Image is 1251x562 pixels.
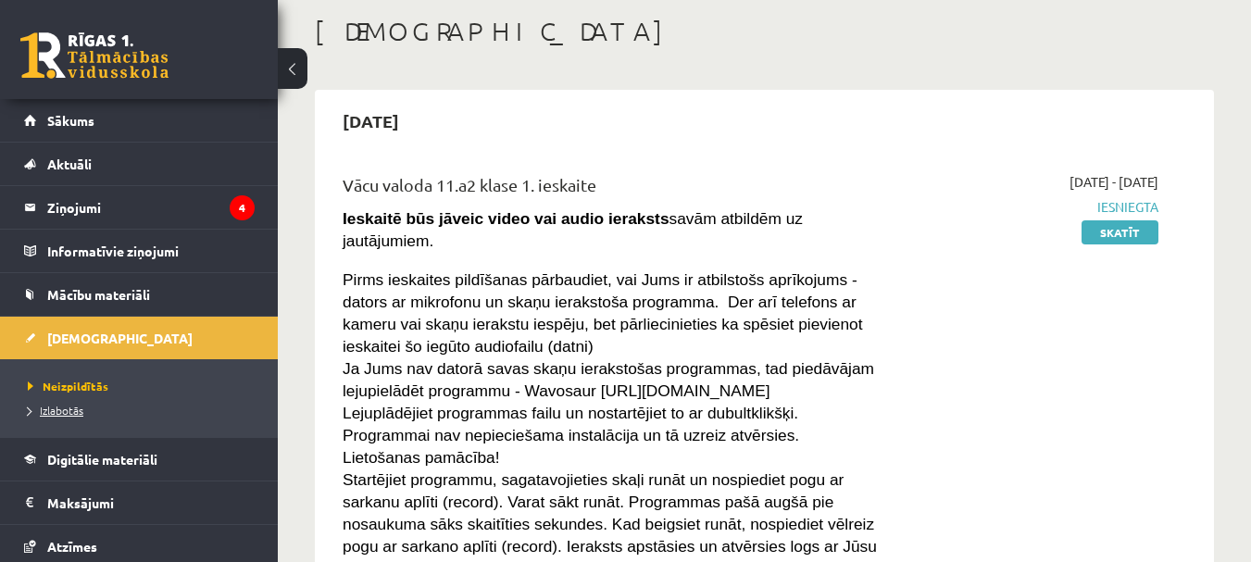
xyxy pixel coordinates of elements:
span: Izlabotās [28,403,83,418]
a: Informatīvie ziņojumi [24,230,255,272]
a: Izlabotās [28,402,259,418]
span: Lejuplādējiet programmas failu un nostartējiet to ar dubultklikšķi. Programmai nav nepieciešama i... [343,404,799,444]
span: Mācību materiāli [47,286,150,303]
a: Digitālie materiāli [24,438,255,481]
span: [DATE] - [DATE] [1070,172,1158,192]
a: Mācību materiāli [24,273,255,316]
span: Pirms ieskaites pildīšanas pārbaudiet, vai Jums ir atbilstošs aprīkojums - dators ar mikrofonu un... [343,270,863,356]
legend: Informatīvie ziņojumi [47,230,255,272]
legend: Maksājumi [47,481,255,524]
div: Vācu valoda 11.a2 klase 1. ieskaite [343,172,877,206]
span: Iesniegta [905,197,1158,217]
i: 4 [230,195,255,220]
legend: Ziņojumi [47,186,255,229]
span: Digitālie materiāli [47,451,157,468]
a: Neizpildītās [28,378,259,394]
a: Rīgas 1. Tālmācības vidusskola [20,32,169,79]
a: Aktuāli [24,143,255,185]
a: Maksājumi [24,481,255,524]
span: Ja Jums nav datorā savas skaņu ierakstošas programmas, tad piedāvājam lejupielādēt programmu - Wa... [343,359,874,400]
span: Atzīmes [47,538,97,555]
h1: [DEMOGRAPHIC_DATA] [315,16,1214,47]
a: [DEMOGRAPHIC_DATA] [24,317,255,359]
span: [DEMOGRAPHIC_DATA] [47,330,193,346]
a: Skatīt [1082,220,1158,244]
strong: Ieskaitē būs jāveic video vai audio ieraksts [343,209,669,228]
a: Ziņojumi4 [24,186,255,229]
a: Sākums [24,99,255,142]
span: savām atbildēm uz jautājumiem. [343,209,803,250]
span: Neizpildītās [28,379,108,393]
span: Sākums [47,112,94,129]
h2: [DATE] [324,99,418,143]
span: Aktuāli [47,156,92,172]
span: Lietošanas pamācība! [343,448,500,467]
